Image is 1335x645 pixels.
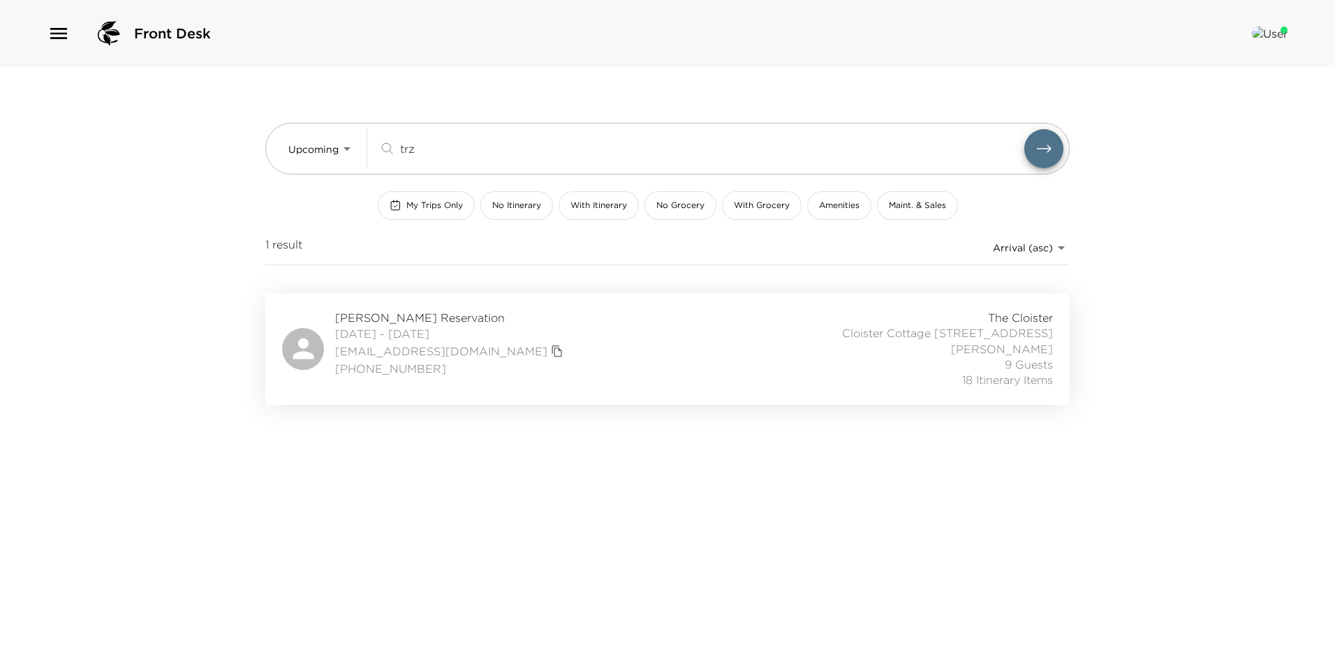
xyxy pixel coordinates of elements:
span: Maint. & Sales [889,200,946,212]
span: 1 result [265,237,302,259]
span: [PHONE_NUMBER] [335,361,567,376]
span: Upcoming [288,143,339,156]
span: [PERSON_NAME] [951,341,1053,357]
button: My Trips Only [378,191,475,220]
span: With Grocery [734,200,790,212]
button: With Grocery [722,191,802,220]
button: Amenities [807,191,871,220]
span: Arrival (asc) [993,242,1053,254]
span: No Grocery [656,200,705,212]
span: [DATE] - [DATE] [335,326,567,341]
span: 18 Itinerary Items [962,372,1053,387]
input: Search by traveler, residence, or concierge [400,140,1024,156]
button: With Itinerary [559,191,639,220]
a: [PERSON_NAME] Reservation[DATE] - [DATE][EMAIL_ADDRESS][DOMAIN_NAME]copy primary member email[PHO... [265,293,1070,405]
button: copy primary member email [547,341,567,361]
span: [PERSON_NAME] Reservation [335,310,567,325]
span: Cloister Cottage [STREET_ADDRESS] [842,325,1053,341]
img: logo [92,17,126,50]
span: No Itinerary [492,200,541,212]
span: With Itinerary [570,200,627,212]
button: No Grocery [644,191,716,220]
a: [EMAIL_ADDRESS][DOMAIN_NAME] [335,343,547,359]
button: No Itinerary [480,191,553,220]
span: Front Desk [134,24,211,43]
span: 9 Guests [1005,357,1053,372]
span: My Trips Only [406,200,463,212]
img: User [1252,27,1288,40]
span: Amenities [819,200,860,212]
button: Maint. & Sales [877,191,958,220]
span: The Cloister [988,310,1053,325]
